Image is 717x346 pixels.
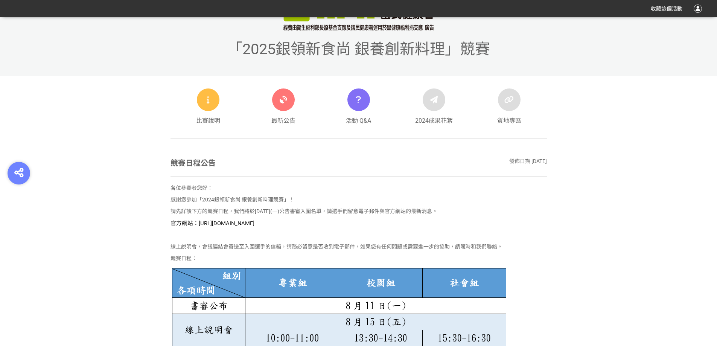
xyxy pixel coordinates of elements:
div: 競賽日程公告 [170,157,216,169]
p: 各位參賽者您好： [170,184,547,192]
span: 質地專區 [497,116,521,125]
div: 發佈日期 [DATE] [509,157,547,169]
span: 官方網站：[URL][DOMAIN_NAME] [170,220,254,227]
p: 請先詳讀下方的競賽日程，我們將於[DATE](一)公告書審入圍名單，請選手們留意電子郵件與官方網站的最新消息。 [170,207,547,215]
span: 2024成果花絮 [415,116,453,125]
p: 線上說明會，會議連結會寄送至入圍選手的信箱，請務必留意是否收到電子郵件，如果您有任何問題或需要進一步的協助，請隨時和我們聯絡。 [170,243,547,251]
a: 比賽說明 [170,76,246,138]
a: 活動 Q&A [321,76,396,138]
a: 質地專區 [472,76,547,138]
span: 「2025銀領新食尚 銀養創新料理」競賽 [227,40,490,58]
a: 2024成果花絮 [396,76,472,138]
span: 最新公告 [271,116,295,125]
a: 最新公告 [246,76,321,138]
p: 競賽日程： [170,255,547,262]
span: 活動 Q&A [346,116,371,125]
p: 感謝您參加「2024銀領新食尚 銀養創新料理競賽」！ [170,196,547,204]
a: 「2025銀領新食尚 銀養創新料理」競賽 [227,51,490,55]
span: 收藏這個活動 [651,6,682,12]
span: 比賽說明 [196,116,220,125]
